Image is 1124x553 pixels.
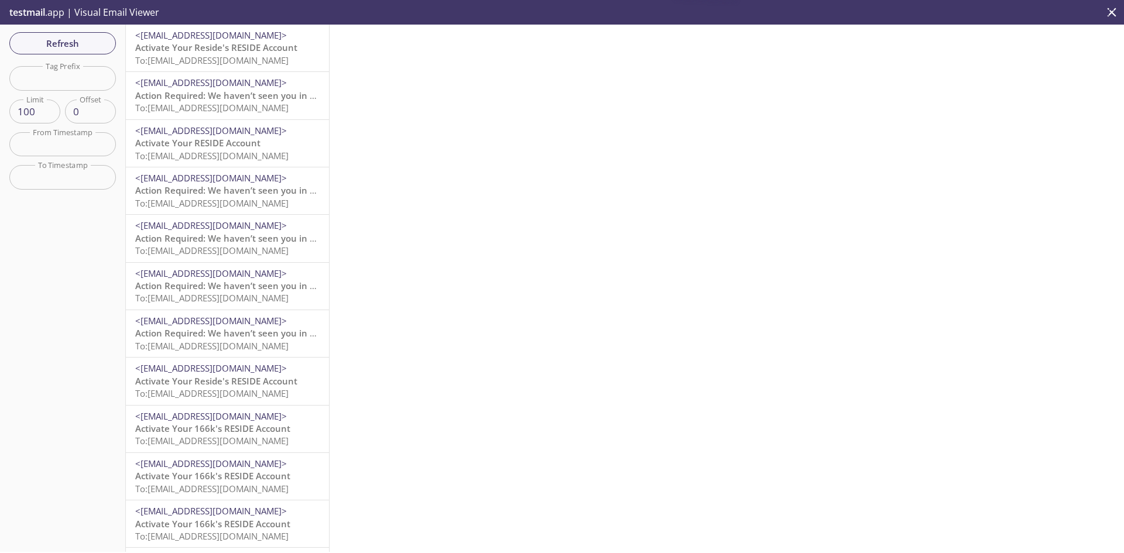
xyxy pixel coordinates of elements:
span: To: [EMAIL_ADDRESS][DOMAIN_NAME] [135,150,289,162]
div: <[EMAIL_ADDRESS][DOMAIN_NAME]>Activate Your 166k's RESIDE AccountTo:[EMAIL_ADDRESS][DOMAIN_NAME] [126,500,329,547]
div: <[EMAIL_ADDRESS][DOMAIN_NAME]>Action Required: We haven’t seen you in your Reside account lately!... [126,167,329,214]
span: Activate Your 166k's RESIDE Account [135,518,290,530]
span: <[EMAIL_ADDRESS][DOMAIN_NAME]> [135,172,287,184]
div: <[EMAIL_ADDRESS][DOMAIN_NAME]>Activate Your 166k's RESIDE AccountTo:[EMAIL_ADDRESS][DOMAIN_NAME] [126,453,329,500]
span: <[EMAIL_ADDRESS][DOMAIN_NAME]> [135,315,287,327]
span: To: [EMAIL_ADDRESS][DOMAIN_NAME] [135,54,289,66]
div: <[EMAIL_ADDRESS][DOMAIN_NAME]>Action Required: We haven’t seen you in your Reside account lately!... [126,215,329,262]
span: Activate Your Reside's RESIDE Account [135,42,297,53]
span: <[EMAIL_ADDRESS][DOMAIN_NAME]> [135,505,287,517]
span: Activate Your Reside's RESIDE Account [135,375,297,387]
span: <[EMAIL_ADDRESS][DOMAIN_NAME]> [135,125,287,136]
span: Action Required: We haven’t seen you in your Reside account lately! [135,184,424,196]
span: <[EMAIL_ADDRESS][DOMAIN_NAME]> [135,219,287,231]
span: Action Required: We haven’t seen you in your Reside account lately! [135,280,424,291]
span: <[EMAIL_ADDRESS][DOMAIN_NAME]> [135,410,287,422]
div: <[EMAIL_ADDRESS][DOMAIN_NAME]>Activate Your Reside's RESIDE AccountTo:[EMAIL_ADDRESS][DOMAIN_NAME] [126,358,329,404]
span: To: [EMAIL_ADDRESS][DOMAIN_NAME] [135,292,289,304]
span: <[EMAIL_ADDRESS][DOMAIN_NAME]> [135,29,287,41]
span: <[EMAIL_ADDRESS][DOMAIN_NAME]> [135,362,287,374]
span: To: [EMAIL_ADDRESS][DOMAIN_NAME] [135,245,289,256]
span: Activate Your RESIDE Account [135,137,261,149]
span: To: [EMAIL_ADDRESS][DOMAIN_NAME] [135,340,289,352]
span: <[EMAIL_ADDRESS][DOMAIN_NAME]> [135,267,287,279]
div: <[EMAIL_ADDRESS][DOMAIN_NAME]>Activate Your Reside's RESIDE AccountTo:[EMAIL_ADDRESS][DOMAIN_NAME] [126,25,329,71]
div: <[EMAIL_ADDRESS][DOMAIN_NAME]>Action Required: We haven’t seen you in your Reside account lately!... [126,310,329,357]
span: To: [EMAIL_ADDRESS][DOMAIN_NAME] [135,387,289,399]
div: <[EMAIL_ADDRESS][DOMAIN_NAME]>Action Required: We haven’t seen you in your Reside account lately!... [126,72,329,119]
span: To: [EMAIL_ADDRESS][DOMAIN_NAME] [135,102,289,114]
button: Refresh [9,32,116,54]
div: <[EMAIL_ADDRESS][DOMAIN_NAME]>Activate Your RESIDE AccountTo:[EMAIL_ADDRESS][DOMAIN_NAME] [126,120,329,167]
span: Action Required: We haven’t seen you in your Reside account lately! [135,90,424,101]
div: <[EMAIL_ADDRESS][DOMAIN_NAME]>Action Required: We haven’t seen you in your Reside account lately!... [126,263,329,310]
div: <[EMAIL_ADDRESS][DOMAIN_NAME]>Activate Your 166k's RESIDE AccountTo:[EMAIL_ADDRESS][DOMAIN_NAME] [126,406,329,452]
span: Action Required: We haven’t seen you in your Reside account lately! [135,327,424,339]
span: To: [EMAIL_ADDRESS][DOMAIN_NAME] [135,530,289,542]
span: To: [EMAIL_ADDRESS][DOMAIN_NAME] [135,435,289,446]
span: To: [EMAIL_ADDRESS][DOMAIN_NAME] [135,197,289,209]
span: Refresh [19,36,107,51]
span: Activate Your 166k's RESIDE Account [135,470,290,482]
span: <[EMAIL_ADDRESS][DOMAIN_NAME]> [135,77,287,88]
span: To: [EMAIL_ADDRESS][DOMAIN_NAME] [135,483,289,494]
span: Action Required: We haven’t seen you in your Reside account lately! [135,232,424,244]
span: testmail [9,6,45,19]
span: Activate Your 166k's RESIDE Account [135,423,290,434]
span: <[EMAIL_ADDRESS][DOMAIN_NAME]> [135,458,287,469]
